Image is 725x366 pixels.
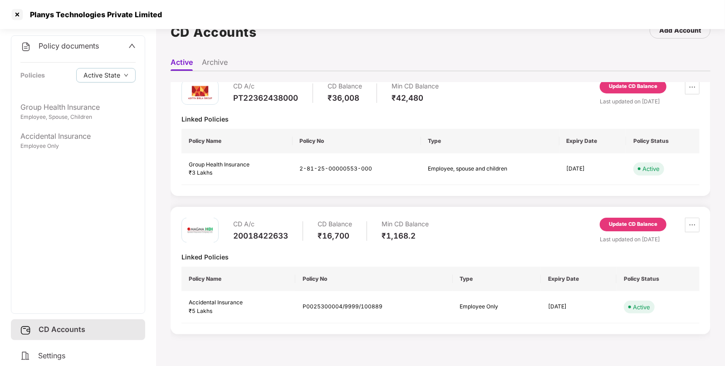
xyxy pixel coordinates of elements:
div: Min CD Balance [392,80,439,93]
th: Policy No [293,129,421,153]
div: Add Account [659,25,701,35]
span: ellipsis [686,221,699,229]
div: Group Health Insurance [20,102,136,113]
span: ₹5 Lakhs [189,307,212,314]
div: Employee, Spouse, Children [20,113,136,122]
img: svg+xml;base64,PHN2ZyB3aWR0aD0iMjUiIGhlaWdodD0iMjQiIHZpZXdCb3g9IjAgMCAyNSAyNCIgZmlsbD0ibm9uZSIgeG... [20,325,31,336]
div: Accidental Insurance [20,131,136,142]
img: magma.png [186,217,214,244]
div: Update CD Balance [609,83,657,91]
div: Last updated on [DATE] [600,235,700,244]
img: svg+xml;base64,PHN2ZyB4bWxucz0iaHR0cDovL3d3dy53My5vcmcvMjAwMC9zdmciIHdpZHRoPSIyNCIgaGVpZ2h0PSIyNC... [20,41,31,52]
div: CD Balance [328,80,362,93]
th: Expiry Date [559,129,626,153]
td: [DATE] [559,153,626,185]
div: Group Health Insurance [189,161,285,169]
span: Policy documents [39,41,99,50]
th: Policy Status [617,267,700,291]
span: down [124,73,128,78]
li: Active [171,58,193,71]
div: Accidental Insurance [189,298,288,307]
span: CD Accounts [39,325,85,334]
th: Policy Status [626,129,700,153]
button: ellipsis [685,80,700,94]
span: Active State [83,70,120,80]
button: ellipsis [685,218,700,232]
button: Active Statedown [76,68,136,83]
div: Planys Technologies Private Limited [24,10,162,19]
div: Employee Only [20,142,136,151]
div: ₹36,008 [328,93,362,103]
th: Policy No [295,267,452,291]
span: up [128,42,136,49]
th: Policy Name [181,129,293,153]
td: [DATE] [541,291,616,323]
div: Update CD Balance [609,220,657,229]
img: svg+xml;base64,PHN2ZyB4bWxucz0iaHR0cDovL3d3dy53My5vcmcvMjAwMC9zdmciIHdpZHRoPSIyNCIgaGVpZ2h0PSIyNC... [20,351,31,361]
div: CD A/c [233,218,288,231]
span: Settings [38,351,65,360]
th: Type [453,267,541,291]
div: Active [642,164,660,173]
div: Linked Policies [181,115,700,123]
div: Policies [20,70,45,80]
div: CD A/c [233,80,298,93]
th: Type [421,129,559,153]
td: P0025300004/9999/100889 [295,291,452,323]
th: Policy Name [181,267,295,291]
div: PT22362438000 [233,93,298,103]
div: ₹1,168.2 [382,231,429,241]
span: ₹3 Lakhs [189,169,212,176]
div: Employee, spouse and children [428,165,528,173]
li: Archive [202,58,228,71]
span: ellipsis [686,83,699,91]
div: Min CD Balance [382,218,429,231]
h1: CD Accounts [171,22,257,42]
img: aditya.png [186,79,214,106]
div: ₹42,480 [392,93,439,103]
div: Employee Only [460,303,534,311]
div: ₹16,700 [318,231,352,241]
th: Expiry Date [541,267,616,291]
div: CD Balance [318,218,352,231]
div: Linked Policies [181,253,700,261]
div: Active [633,303,650,312]
div: 20018422633 [233,231,288,241]
td: 2-81-25-00000553-000 [293,153,421,185]
div: Last updated on [DATE] [600,97,700,106]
